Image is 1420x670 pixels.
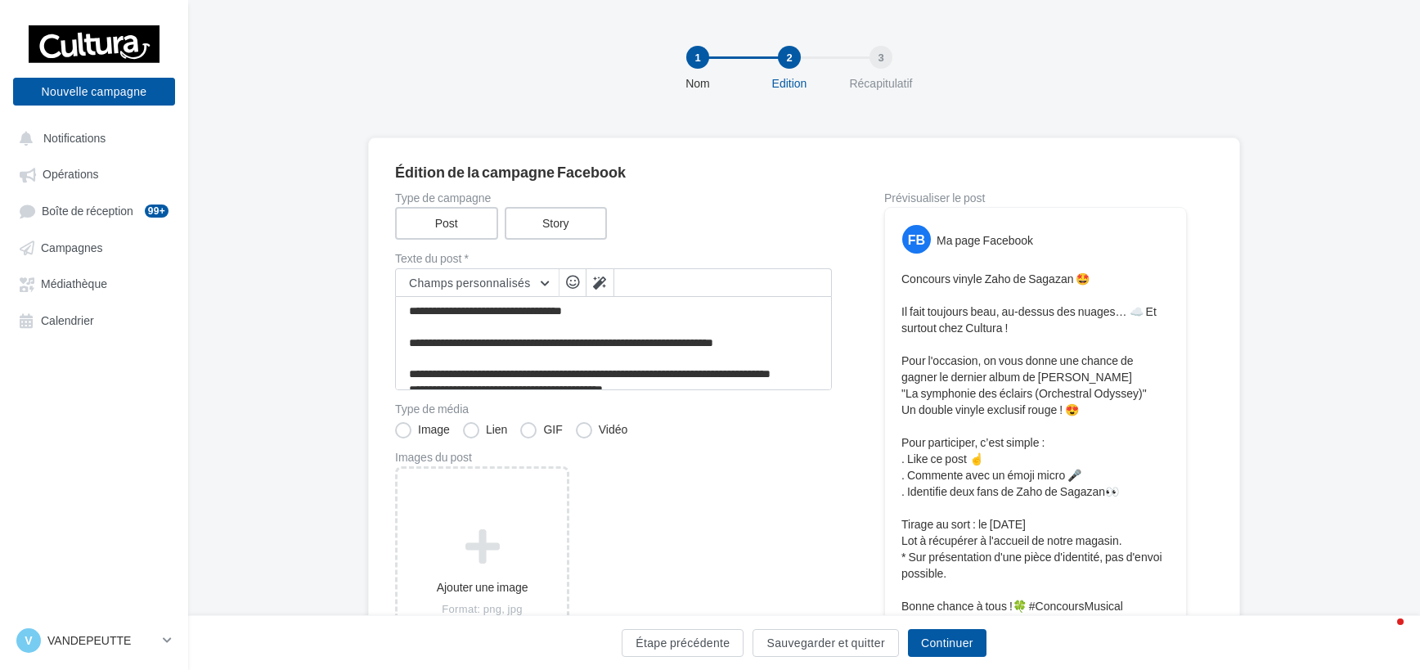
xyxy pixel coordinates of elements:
div: 3 [870,46,892,69]
button: Sauvegarder et quitter [753,629,898,657]
span: Notifications [43,131,106,145]
div: Ma page Facebook [937,232,1033,249]
button: Étape précédente [622,629,744,657]
label: Vidéo [576,422,628,438]
div: Nom [645,75,750,92]
label: Image [395,422,450,438]
a: Campagnes [10,232,178,262]
iframe: Intercom live chat [1364,614,1404,654]
a: Boîte de réception99+ [10,196,178,226]
label: Post [395,207,498,240]
label: Type de média [395,403,832,415]
div: FB [902,225,931,254]
div: 2 [778,46,801,69]
div: Edition [737,75,842,92]
a: Opérations [10,159,178,188]
label: Type de campagne [395,192,832,204]
span: Médiathèque [41,277,107,291]
button: Notifications [10,123,172,152]
button: Nouvelle campagne [13,78,175,106]
div: Édition de la campagne Facebook [395,164,1213,179]
button: Continuer [908,629,986,657]
span: Campagnes [41,241,103,254]
span: Opérations [43,168,98,182]
label: GIF [520,422,562,438]
p: Concours vinyle Zaho de Sagazan 🤩 Il fait toujours beau, au-dessus des nuages… ☁️ Et surtout chez... [901,271,1170,647]
p: VANDEPEUTTE [47,632,156,649]
div: 1 [686,46,709,69]
div: 99+ [145,205,169,218]
div: Images du post [395,452,832,463]
label: Story [505,207,608,240]
div: Prévisualiser le post [884,192,1187,204]
span: Champs personnalisés [409,276,531,290]
label: Texte du post * [395,253,832,264]
a: V VANDEPEUTTE [13,625,175,656]
span: Calendrier [41,313,94,327]
label: Lien [463,422,507,438]
a: Calendrier [10,305,178,335]
button: Champs personnalisés [396,269,559,297]
span: Boîte de réception [42,204,133,218]
span: V [25,632,32,649]
div: Récapitulatif [829,75,933,92]
a: Médiathèque [10,268,178,298]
